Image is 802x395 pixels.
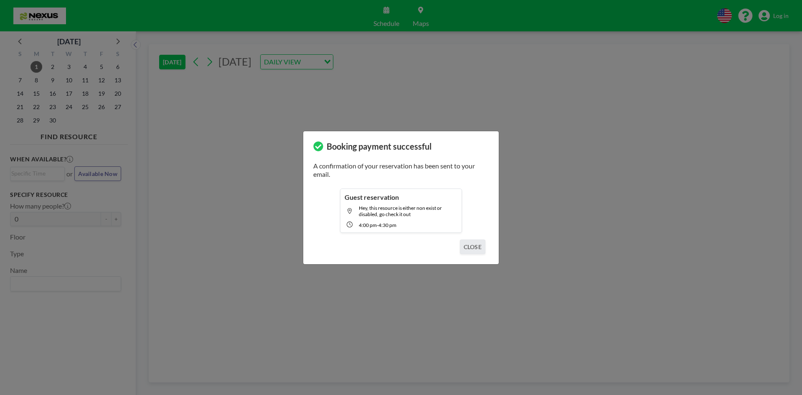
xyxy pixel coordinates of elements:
[327,141,431,152] h3: Booking payment successful
[378,222,396,228] span: 4:30 PM
[359,222,377,228] span: 4:00 PM
[345,193,399,201] h4: Guest reservation
[460,240,485,254] button: CLOSE
[377,222,378,228] span: -
[359,205,442,217] span: Hey, this resource is either non exist or disabled, go check it out
[313,162,489,178] p: A confirmation of your reservation has been sent to your email.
